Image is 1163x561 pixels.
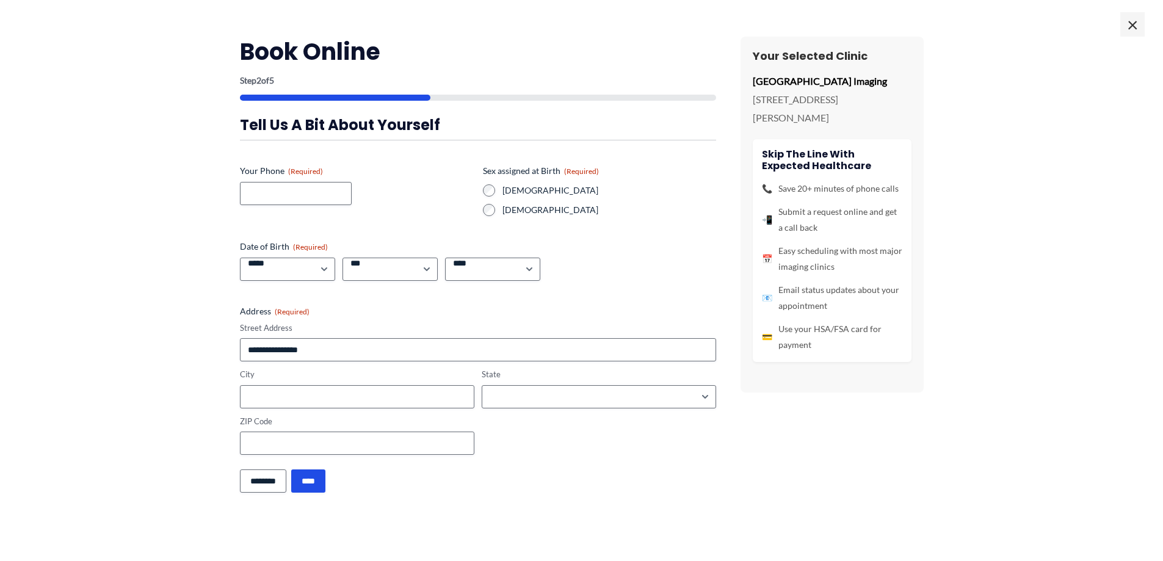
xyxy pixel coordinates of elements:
[762,321,902,353] li: Use your HSA/FSA card for payment
[762,212,772,228] span: 📲
[762,290,772,306] span: 📧
[762,329,772,345] span: 💳
[753,49,911,63] h3: Your Selected Clinic
[564,167,599,176] span: (Required)
[275,307,310,316] span: (Required)
[288,167,323,176] span: (Required)
[240,76,716,85] p: Step of
[240,369,474,380] label: City
[1120,12,1145,37] span: ×
[762,243,902,275] li: Easy scheduling with most major imaging clinics
[502,204,716,216] label: [DEMOGRAPHIC_DATA]
[240,241,328,253] legend: Date of Birth
[269,75,274,85] span: 5
[762,251,772,267] span: 📅
[482,369,716,380] label: State
[240,115,716,134] h3: Tell us a bit about yourself
[240,322,716,334] label: Street Address
[762,181,902,197] li: Save 20+ minutes of phone calls
[240,165,473,177] label: Your Phone
[256,75,261,85] span: 2
[240,37,716,67] h2: Book Online
[293,242,328,252] span: (Required)
[240,305,310,317] legend: Address
[483,165,599,177] legend: Sex assigned at Birth
[762,181,772,197] span: 📞
[502,184,716,197] label: [DEMOGRAPHIC_DATA]
[762,148,902,172] h4: Skip the line with Expected Healthcare
[753,72,911,90] p: [GEOGRAPHIC_DATA] Imaging
[762,204,902,236] li: Submit a request online and get a call back
[240,416,474,427] label: ZIP Code
[753,90,911,126] p: [STREET_ADDRESS][PERSON_NAME]
[762,282,902,314] li: Email status updates about your appointment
